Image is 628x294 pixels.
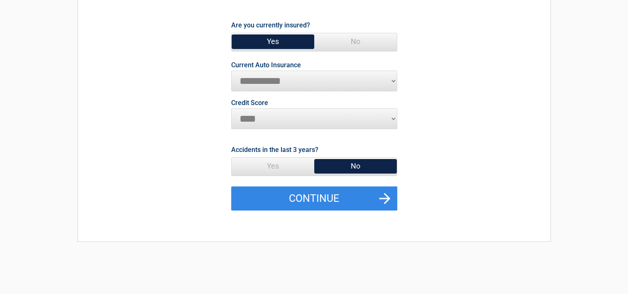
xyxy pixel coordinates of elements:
[231,144,318,155] label: Accidents in the last 3 years?
[231,186,397,211] button: Continue
[314,33,397,50] span: No
[231,62,301,69] label: Current Auto Insurance
[232,158,314,174] span: Yes
[231,100,268,106] label: Credit Score
[232,33,314,50] span: Yes
[231,20,310,31] label: Are you currently insured?
[314,158,397,174] span: No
